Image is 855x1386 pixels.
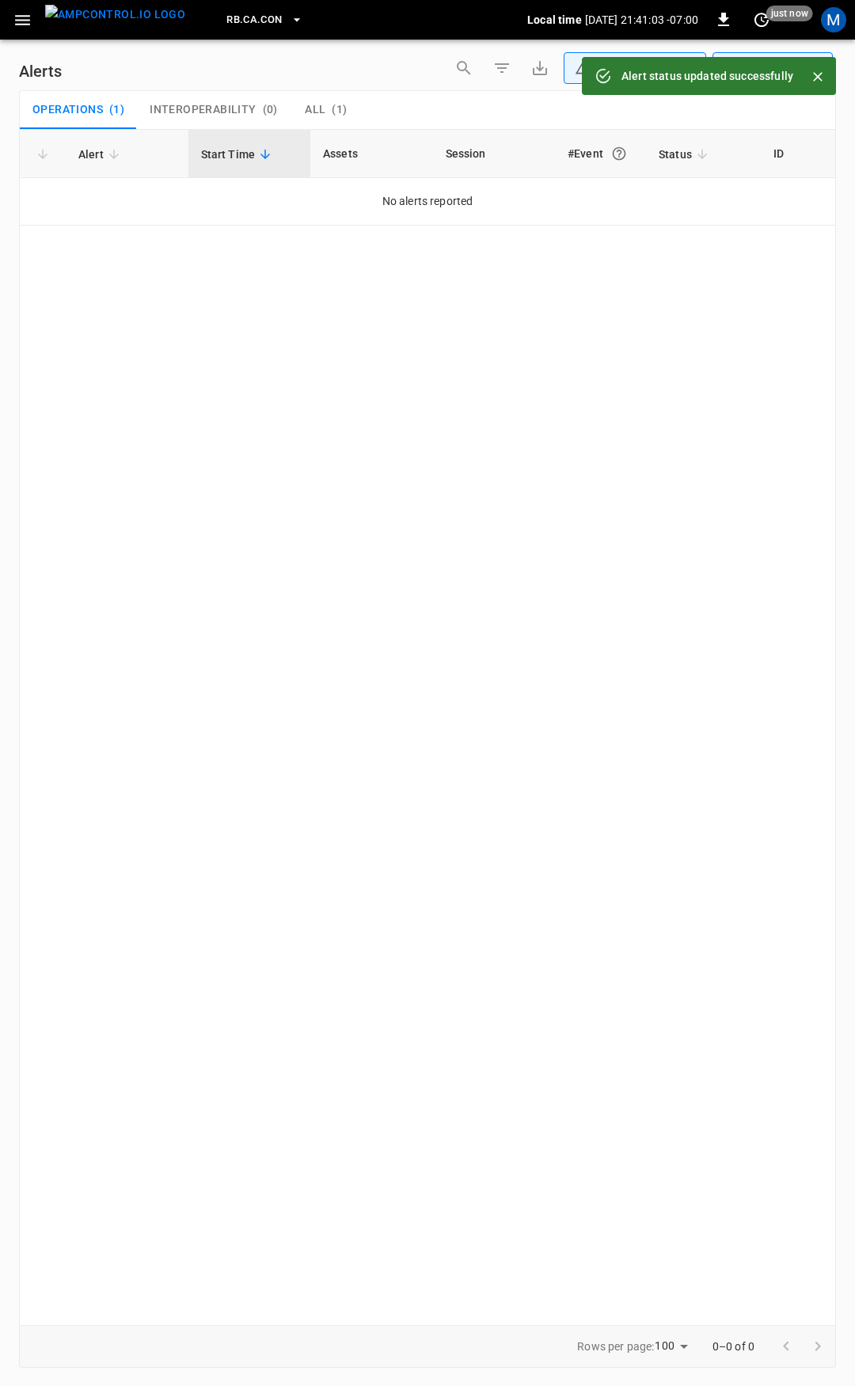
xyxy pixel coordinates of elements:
th: Assets [310,130,433,178]
td: No alerts reported [20,178,835,226]
span: RB.CA.CON [226,11,282,29]
p: Rows per page: [577,1339,654,1354]
h6: Alerts [19,59,62,84]
span: All [305,103,325,117]
span: ( 1 ) [109,103,124,117]
div: Alert status updated successfully [621,62,793,90]
p: 0–0 of 0 [712,1339,754,1354]
span: ( 1 ) [332,103,347,117]
div: Unresolved [575,60,681,77]
span: Interoperability [150,103,256,117]
p: Local time [527,12,582,28]
div: #Event [568,139,633,168]
button: set refresh interval [749,7,774,32]
button: RB.CA.CON [220,5,309,36]
span: Operations [32,103,103,117]
p: [DATE] 21:41:03 -07:00 [585,12,698,28]
span: just now [766,6,813,21]
th: ID [761,130,835,178]
span: Start Time [201,145,276,164]
button: An event is a single occurrence of an issue. An alert groups related events for the same asset, m... [605,139,633,168]
div: 100 [655,1335,693,1358]
span: Alert [78,145,124,164]
div: Last 24 hrs [742,53,833,83]
span: ( 0 ) [263,103,278,117]
th: Session [433,130,556,178]
div: profile-icon [821,7,846,32]
button: Close [806,65,830,89]
span: Status [659,145,712,164]
img: ampcontrol.io logo [45,5,185,25]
